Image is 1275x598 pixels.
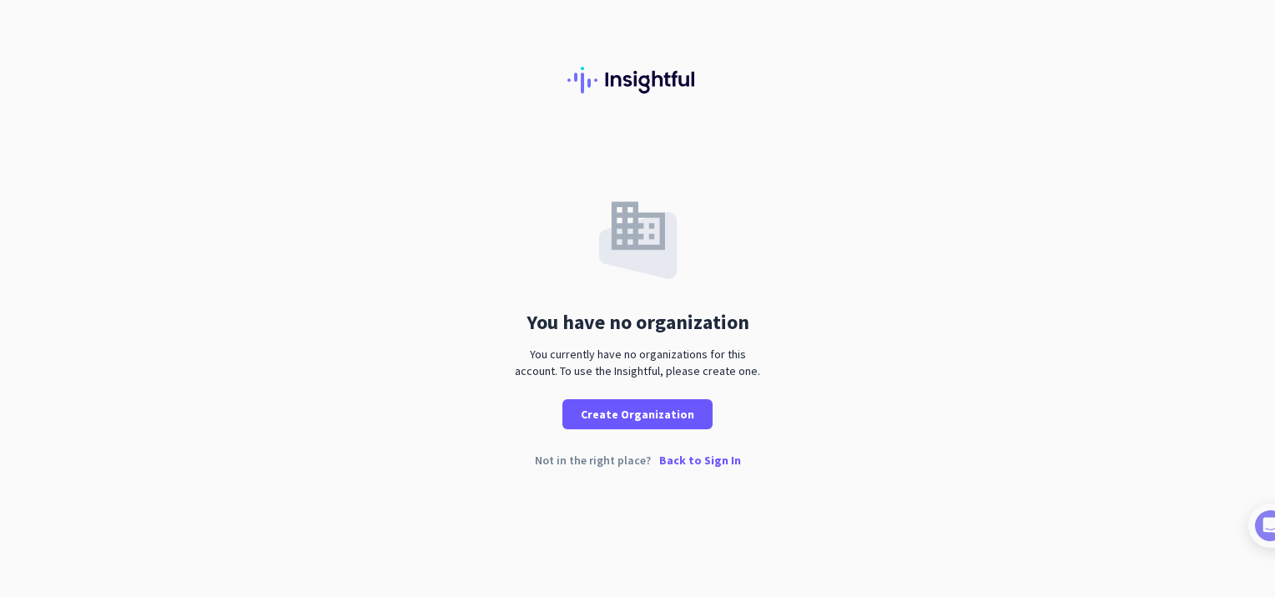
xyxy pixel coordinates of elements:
button: Create Organization [562,399,713,429]
img: Insightful [567,67,708,94]
div: You have no organization [527,312,749,332]
span: Create Organization [581,406,694,423]
p: Back to Sign In [659,454,741,466]
div: You currently have no organizations for this account. To use the Insightful, please create one. [508,346,767,379]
